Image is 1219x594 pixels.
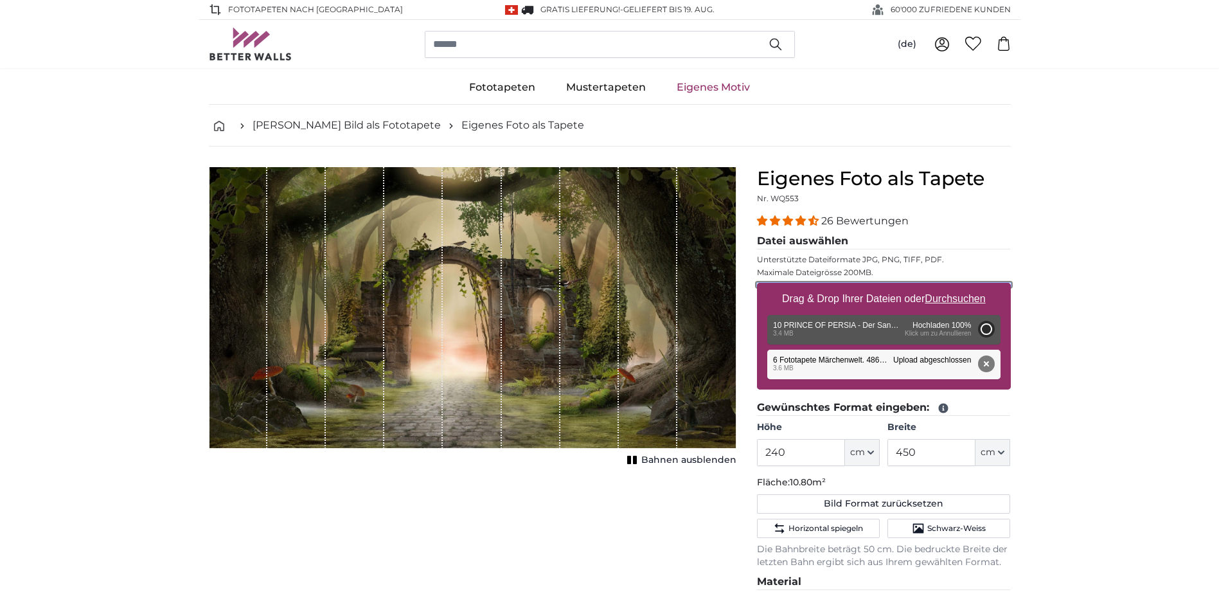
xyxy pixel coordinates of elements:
legend: Datei auswählen [757,233,1011,249]
button: (de) [887,33,927,56]
span: 26 Bewertungen [821,215,909,227]
label: Breite [887,421,1010,434]
span: GRATIS Lieferung! [540,4,620,14]
a: Eigenes Motiv [661,71,765,104]
label: Höhe [757,421,880,434]
p: Maximale Dateigrösse 200MB. [757,267,1011,278]
a: [PERSON_NAME] Bild als Fototapete [253,118,441,133]
span: Fototapeten nach [GEOGRAPHIC_DATA] [228,4,403,15]
img: Betterwalls [209,28,292,60]
label: Drag & Drop Ihrer Dateien oder [777,286,991,312]
div: 1 of 1 [209,167,736,469]
button: Bahnen ausblenden [623,451,736,469]
p: Fläche: [757,476,1011,489]
h1: Eigenes Foto als Tapete [757,167,1011,190]
span: 4.54 stars [757,215,821,227]
span: Geliefert bis 19. Aug. [623,4,715,14]
img: Schweiz [505,5,518,15]
nav: breadcrumbs [209,105,1011,147]
span: cm [850,446,865,459]
button: Horizontal spiegeln [757,519,880,538]
button: Schwarz-Weiss [887,519,1010,538]
legend: Gewünschtes Format eingeben: [757,400,1011,416]
a: Mustertapeten [551,71,661,104]
p: Unterstützte Dateiformate JPG, PNG, TIFF, PDF. [757,255,1011,265]
span: cm [981,446,995,459]
button: cm [845,439,880,466]
a: Fototapeten [454,71,551,104]
span: Nr. WQ553 [757,194,799,203]
legend: Material [757,574,1011,590]
button: Bild Format zurücksetzen [757,494,1011,514]
p: Die Bahnbreite beträgt 50 cm. Die bedruckte Breite der letzten Bahn ergibt sich aus Ihrem gewählt... [757,543,1011,569]
span: Schwarz-Weiss [927,523,986,534]
span: - [620,4,715,14]
u: Durchsuchen [925,293,985,304]
span: 60'000 ZUFRIEDENE KUNDEN [891,4,1011,15]
button: cm [975,439,1010,466]
a: Eigenes Foto als Tapete [461,118,584,133]
span: Horizontal spiegeln [788,523,863,534]
span: Bahnen ausblenden [641,454,736,467]
span: 10.80m² [790,476,826,488]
